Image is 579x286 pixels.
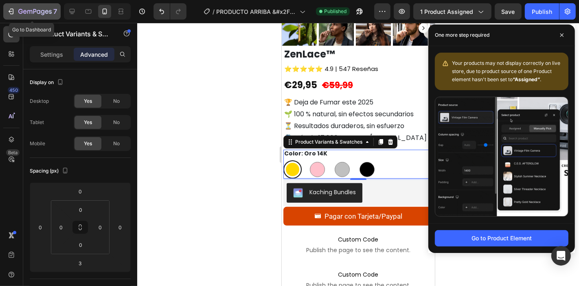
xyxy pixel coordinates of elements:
div: Beta [6,149,20,156]
div: Spacing (px) [30,166,70,177]
span: / [213,7,215,16]
p: One more step required [435,31,489,39]
input: 0 [114,221,126,233]
input: 3 [72,257,88,269]
div: Publish [532,7,552,16]
div: 450 [8,87,20,93]
div: Mobile [30,140,45,147]
input: 0px [94,221,106,233]
div: Undo/Redo [154,3,186,20]
div: Display on [30,77,65,88]
button: 1 product assigned [413,3,491,20]
button: Go to Product Element [435,230,568,246]
span: No [113,140,120,147]
span: Yes [84,140,92,147]
span: No [113,119,120,126]
span: Yes [84,119,92,126]
button: 7 [3,3,61,20]
span: PRODUCTO ARRIBA &#x2F; FONDO BLANCO [216,7,296,16]
span: Published [324,8,347,15]
div: Go to Product Element [472,234,532,242]
iframe: Design area [282,23,435,286]
input: 0px [72,204,89,216]
div: Tablet [30,119,44,126]
p: Settings [40,50,63,59]
span: Yes [84,98,92,105]
p: 7 [53,7,57,16]
p: Product Variants & Swatches [39,29,109,39]
span: Your products may not display correctly on live store, due to product source of one Product eleme... [452,60,560,82]
span: Publish the page to see the content. [9,258,144,266]
span: Save [502,8,515,15]
b: “Assigned” [513,76,540,82]
span: 1 product assigned [420,7,473,16]
input: 0 [34,221,46,233]
p: Advanced [80,50,108,59]
input: 0 [72,185,88,197]
span: No [113,98,120,105]
div: Desktop [30,98,49,105]
input: 0px [55,221,67,233]
button: Publish [525,3,559,20]
input: 0px [72,239,89,251]
button: Save [495,3,522,20]
div: Open Intercom Messenger [551,246,571,266]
